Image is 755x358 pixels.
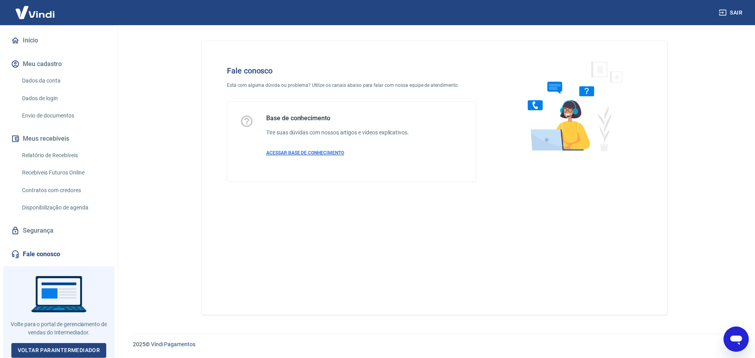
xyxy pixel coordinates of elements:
[9,130,108,147] button: Meus recebíveis
[9,246,108,263] a: Fale conosco
[9,0,61,24] img: Vindi
[11,343,107,358] a: Voltar paraIntermediador
[717,6,746,20] button: Sair
[19,90,108,106] a: Dados de login
[19,165,108,181] a: Recebíveis Futuros Online
[266,114,409,122] h5: Base de conhecimento
[133,340,736,349] p: 2025 ©
[266,129,409,137] h6: Tire suas dúvidas com nossos artigos e vídeos explicativos.
[19,147,108,163] a: Relatório de Recebíveis
[9,55,108,73] button: Meu cadastro
[227,82,476,89] p: Está com alguma dúvida ou problema? Utilize os canais abaixo para falar com nossa equipe de atend...
[266,149,409,156] a: ACESSAR BASE DE CONHECIMENTO
[19,200,108,216] a: Disponibilização de agenda
[9,32,108,49] a: Início
[19,182,108,198] a: Contratos com credores
[724,327,749,352] iframe: Botão para abrir a janela de mensagens, conversa em andamento
[19,73,108,89] a: Dados da conta
[512,53,632,158] img: Fale conosco
[266,150,344,156] span: ACESSAR BASE DE CONHECIMENTO
[19,108,108,124] a: Envio de documentos
[151,341,195,347] a: Vindi Pagamentos
[227,66,476,75] h4: Fale conosco
[9,222,108,239] a: Segurança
